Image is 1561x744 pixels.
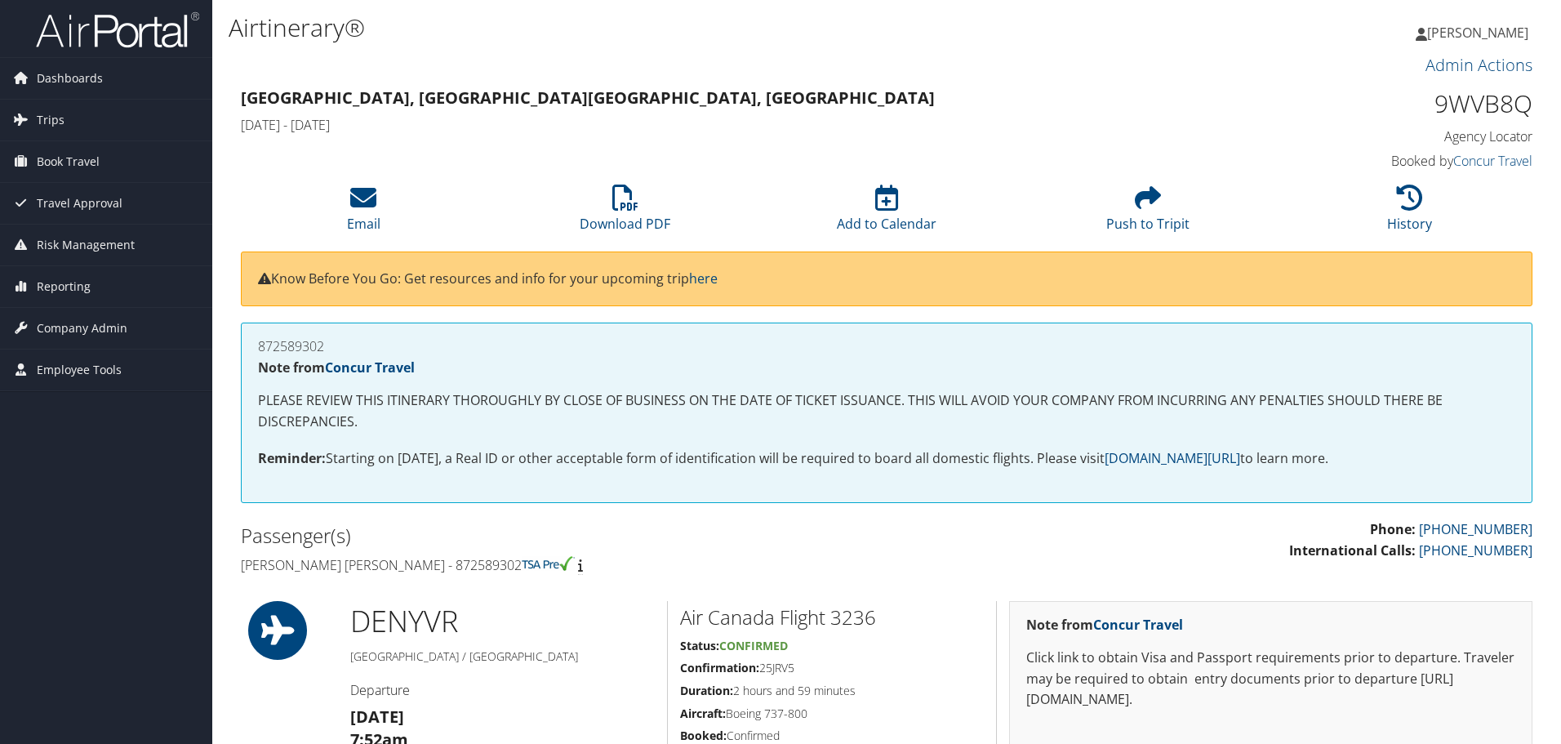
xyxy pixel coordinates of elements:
[580,194,670,233] a: Download PDF
[1026,616,1183,634] strong: Note from
[229,11,1106,45] h1: Airtinerary®
[1416,8,1545,57] a: [PERSON_NAME]
[719,638,788,653] span: Confirmed
[258,390,1515,432] p: PLEASE REVIEW THIS ITINERARY THOROUGHLY BY CLOSE OF BUSINESS ON THE DATE OF TICKET ISSUANCE. THIS...
[37,183,122,224] span: Travel Approval
[241,87,935,109] strong: [GEOGRAPHIC_DATA], [GEOGRAPHIC_DATA] [GEOGRAPHIC_DATA], [GEOGRAPHIC_DATA]
[258,448,1515,470] p: Starting on [DATE], a Real ID or other acceptable form of identification will be required to boar...
[258,340,1515,353] h4: 872589302
[1228,87,1532,121] h1: 9WVB8Q
[325,359,415,376] a: Concur Travel
[680,728,727,743] strong: Booked:
[689,270,718,287] a: here
[1106,194,1190,233] a: Push to Tripit
[37,308,127,349] span: Company Admin
[37,225,135,265] span: Risk Management
[680,604,984,631] h2: Air Canada Flight 3236
[522,556,575,571] img: tsa-precheck.png
[241,116,1203,134] h4: [DATE] - [DATE]
[258,449,326,467] strong: Reminder:
[680,638,719,653] strong: Status:
[37,266,91,307] span: Reporting
[350,601,655,642] h1: DEN YVR
[37,141,100,182] span: Book Travel
[1093,616,1183,634] a: Concur Travel
[37,58,103,99] span: Dashboards
[1419,520,1532,538] a: [PHONE_NUMBER]
[1026,648,1515,711] p: Click link to obtain Visa and Passport requirements prior to departure. Traveler may be required ...
[837,194,936,233] a: Add to Calendar
[241,522,874,550] h2: Passenger(s)
[1370,520,1416,538] strong: Phone:
[680,706,726,721] strong: Aircraft:
[1105,449,1240,467] a: [DOMAIN_NAME][URL]
[1427,24,1528,42] span: [PERSON_NAME]
[680,728,984,744] h5: Confirmed
[1419,541,1532,559] a: [PHONE_NUMBER]
[1387,194,1432,233] a: History
[37,350,122,390] span: Employee Tools
[680,660,984,676] h5: 25JRV5
[350,681,655,699] h4: Departure
[258,269,1515,290] p: Know Before You Go: Get resources and info for your upcoming trip
[347,194,380,233] a: Email
[1453,152,1532,170] a: Concur Travel
[241,556,874,574] h4: [PERSON_NAME] [PERSON_NAME] - 872589302
[1289,541,1416,559] strong: International Calls:
[680,683,984,699] h5: 2 hours and 59 minutes
[258,359,415,376] strong: Note from
[36,11,199,49] img: airportal-logo.png
[1228,152,1532,170] h4: Booked by
[350,648,655,665] h5: [GEOGRAPHIC_DATA] / [GEOGRAPHIC_DATA]
[1228,127,1532,145] h4: Agency Locator
[680,660,759,675] strong: Confirmation:
[680,706,984,722] h5: Boeing 737-800
[680,683,733,698] strong: Duration:
[37,100,64,140] span: Trips
[1425,54,1532,76] a: Admin Actions
[350,706,404,728] strong: [DATE]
